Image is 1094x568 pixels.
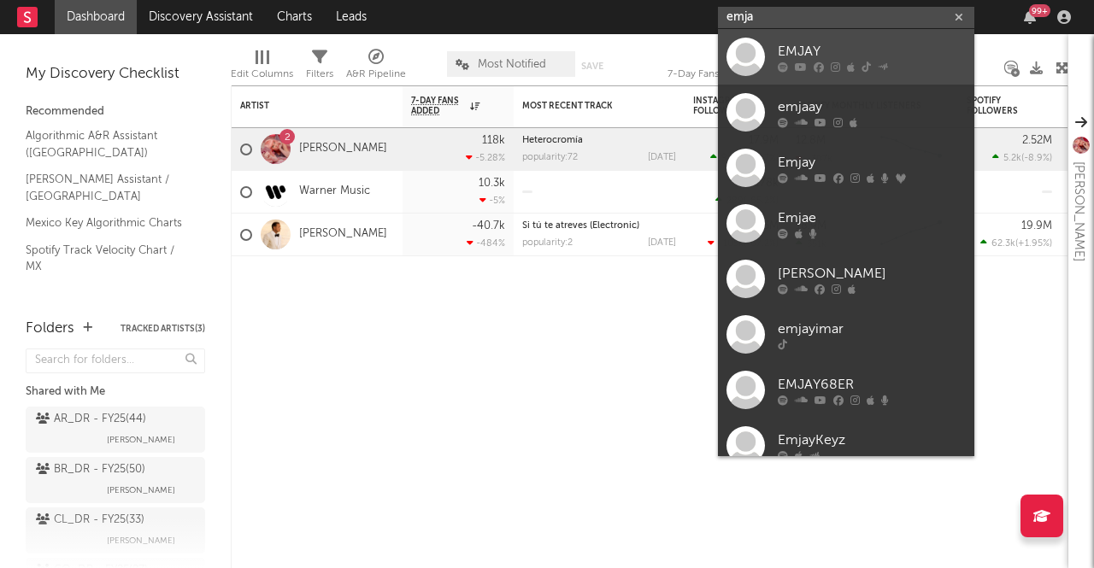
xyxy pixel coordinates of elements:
[26,382,205,402] div: Shared with Me
[718,85,974,140] a: emjaay
[479,178,505,189] div: 10.3k
[411,96,466,116] span: 7-Day Fans Added
[522,221,639,231] a: Si tú te atreves (Electronic)
[778,374,966,395] div: EMJAY68ER
[648,153,676,162] div: [DATE]
[1022,135,1052,146] div: 2.52M
[718,7,974,28] input: Search for artists
[967,96,1026,116] div: Spotify Followers
[522,221,676,231] div: Si tú te atreves (Electronic)
[1068,161,1089,261] div: [PERSON_NAME]
[710,152,779,163] div: ( )
[778,152,966,173] div: Emjay
[346,64,406,85] div: A&R Pipeline
[718,140,974,196] a: Emjay
[668,43,796,92] div: 7-Day Fans Added (7-Day Fans Added)
[299,142,387,156] a: [PERSON_NAME]
[472,220,505,231] div: -40.7k
[668,64,796,85] div: 7-Day Fans Added (7-Day Fans Added)
[648,238,676,248] div: [DATE]
[1024,154,1050,163] span: -8.9 %
[1029,4,1050,17] div: 99 +
[1021,220,1052,231] div: 19.9M
[1018,239,1050,249] span: +1.95 %
[718,362,974,418] a: EMJAY68ER
[467,237,505,249] div: -484 %
[718,251,974,307] a: [PERSON_NAME]
[26,241,188,276] a: Spotify Track Velocity Chart / MX
[708,237,779,249] div: ( )
[522,136,583,145] a: Heterocromía
[26,214,188,232] a: Mexico Key Algorithmic Charts
[26,126,188,161] a: Algorithmic A&R Assistant ([GEOGRAPHIC_DATA])
[107,430,175,450] span: [PERSON_NAME]
[36,460,145,480] div: BR_DR - FY25 ( 50 )
[26,64,205,85] div: My Discovery Checklist
[992,152,1052,163] div: ( )
[581,61,603,71] button: Save
[346,43,406,92] div: A&R Pipeline
[718,196,974,251] a: Emjae
[26,457,205,503] a: BR_DR - FY25(50)[PERSON_NAME]
[715,195,779,206] div: ( )
[26,407,205,453] a: AR_DR - FY25(44)[PERSON_NAME]
[299,227,387,242] a: [PERSON_NAME]
[778,430,966,450] div: EmjayKeyz
[980,237,1052,249] div: ( )
[778,263,966,284] div: [PERSON_NAME]
[1024,10,1036,24] button: 99+
[26,102,205,122] div: Recommended
[306,43,333,92] div: Filters
[26,319,74,339] div: Folders
[778,97,966,117] div: emjaay
[231,64,293,85] div: Edit Columns
[718,307,974,362] a: emjayimar
[991,239,1015,249] span: 62.3k
[718,29,974,85] a: EMJAY
[466,152,505,163] div: -5.28 %
[26,170,188,205] a: [PERSON_NAME] Assistant / [GEOGRAPHIC_DATA]
[718,418,974,473] a: EmjayKeyz
[36,510,144,530] div: CL_DR - FY25 ( 33 )
[299,184,370,199] a: Warner Music
[482,135,505,146] div: 118k
[26,284,188,303] a: Spotify Search Virality / MX
[121,325,205,333] button: Tracked Artists(3)
[36,409,146,430] div: AR_DR - FY25 ( 44 )
[522,136,676,145] div: Heterocromía
[240,101,368,111] div: Artist
[479,195,505,206] div: -5 %
[107,530,175,551] span: [PERSON_NAME]
[231,43,293,92] div: Edit Columns
[478,59,546,70] span: Most Notified
[306,64,333,85] div: Filters
[778,41,966,61] div: EMJAY
[693,96,753,116] div: Instagram Followers
[522,238,573,248] div: popularity: 2
[107,480,175,501] span: [PERSON_NAME]
[1003,154,1021,163] span: 5.2k
[26,507,205,553] a: CL_DR - FY25(33)[PERSON_NAME]
[778,208,966,228] div: Emjae
[522,153,578,162] div: popularity: 72
[522,101,650,111] div: Most Recent Track
[26,348,205,373] input: Search for folders...
[778,319,966,339] div: emjayimar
